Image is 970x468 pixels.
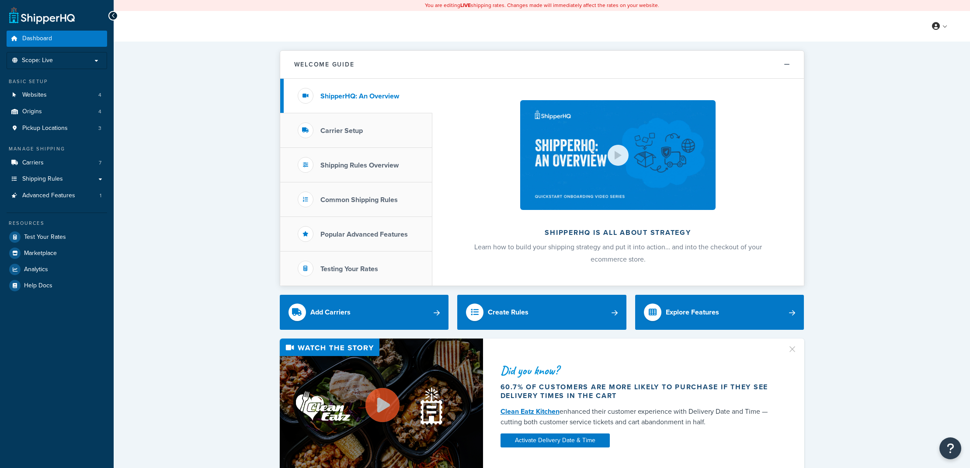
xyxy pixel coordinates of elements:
[457,295,626,330] a: Create Rules
[7,155,107,171] li: Carriers
[100,192,101,199] span: 1
[7,31,107,47] a: Dashboard
[320,231,408,238] h3: Popular Advanced Features
[7,245,107,261] a: Marketplace
[7,188,107,204] a: Advanced Features1
[7,278,107,293] a: Help Docs
[474,242,762,264] span: Learn how to build your shipping strategy and put it into action… and into the checkout of your e...
[22,57,53,64] span: Scope: Live
[24,282,52,290] span: Help Docs
[22,91,47,99] span: Websites
[320,196,398,204] h3: Common Shipping Rules
[24,234,66,241] span: Test Your Rates
[320,127,363,135] h3: Carrier Setup
[7,145,107,153] div: Manage Shipping
[7,188,107,204] li: Advanced Features
[7,87,107,103] li: Websites
[520,100,715,210] img: ShipperHQ is all about strategy
[310,306,351,318] div: Add Carriers
[98,91,101,99] span: 4
[98,108,101,115] span: 4
[280,295,449,330] a: Add Carriers
[7,220,107,227] div: Resources
[7,78,107,85] div: Basic Setup
[22,159,44,167] span: Carriers
[22,192,75,199] span: Advanced Features
[99,159,101,167] span: 7
[320,92,399,100] h3: ShipperHQ: An Overview
[7,104,107,120] li: Origins
[501,406,560,416] a: Clean Eatz Kitchen
[7,120,107,136] li: Pickup Locations
[7,104,107,120] a: Origins4
[98,125,101,132] span: 3
[320,265,378,273] h3: Testing Your Rates
[635,295,804,330] a: Explore Features
[460,1,471,9] b: LIVE
[501,433,610,447] a: Activate Delivery Date & Time
[280,51,804,79] button: Welcome Guide
[7,171,107,187] a: Shipping Rules
[7,262,107,277] a: Analytics
[294,61,355,68] h2: Welcome Guide
[22,175,63,183] span: Shipping Rules
[488,306,528,318] div: Create Rules
[24,250,57,257] span: Marketplace
[320,161,399,169] h3: Shipping Rules Overview
[501,383,777,400] div: 60.7% of customers are more likely to purchase if they see delivery times in the cart
[7,229,107,245] a: Test Your Rates
[22,108,42,115] span: Origins
[7,155,107,171] a: Carriers7
[939,437,961,459] button: Open Resource Center
[666,306,719,318] div: Explore Features
[455,229,781,237] h2: ShipperHQ is all about strategy
[501,364,777,377] div: Did you know?
[7,120,107,136] a: Pickup Locations3
[7,87,107,103] a: Websites4
[501,406,777,427] div: enhanced their customer experience with Delivery Date and Time — cutting both customer service ti...
[24,266,48,273] span: Analytics
[22,125,68,132] span: Pickup Locations
[22,35,52,42] span: Dashboard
